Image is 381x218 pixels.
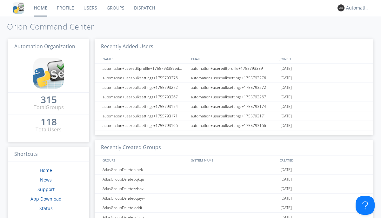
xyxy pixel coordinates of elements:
[95,121,373,130] a: automation+userbulksettings+1755793166automation+userbulksettings+1755793166[DATE]
[95,102,373,111] a: automation+userbulksettings+1755793174automation+userbulksettings+1755793174[DATE]
[101,73,189,83] div: automation+userbulksettings+1755793276
[280,175,292,184] span: [DATE]
[34,104,64,111] div: Total Groups
[101,165,189,174] div: AtlasGroupDeletebinek
[280,203,292,213] span: [DATE]
[101,102,189,111] div: automation+userbulksettings+1755793174
[14,43,75,50] span: Automation Organization
[95,165,373,175] a: AtlasGroupDeletebinek[DATE]
[40,167,52,173] a: Home
[95,39,373,55] h3: Recently Added Users
[101,155,188,165] div: GROUPS
[95,184,373,194] a: AtlasGroupDeletezzhov[DATE]
[101,64,189,73] div: automation+usereditprofile+1755793389editedautomation+usereditprofile+1755793389
[95,73,373,83] a: automation+userbulksettings+1755793276automation+userbulksettings+1755793276[DATE]
[41,96,57,103] div: 315
[189,83,279,92] div: automation+userbulksettings+1755793272
[278,54,367,63] div: JOINED
[280,64,292,73] span: [DATE]
[280,165,292,175] span: [DATE]
[95,83,373,92] a: automation+userbulksettings+1755793272automation+userbulksettings+1755793272[DATE]
[36,126,62,133] div: Total Users
[189,121,279,130] div: automation+userbulksettings+1755793166
[95,203,373,213] a: AtlasGroupDeleteloddi[DATE]
[189,73,279,83] div: automation+userbulksettings+1755793276
[41,119,57,125] div: 118
[280,121,292,130] span: [DATE]
[280,83,292,92] span: [DATE]
[95,92,373,102] a: automation+userbulksettings+1755793267automation+userbulksettings+1755793267[DATE]
[101,54,188,63] div: NAMES
[39,205,53,211] a: Status
[101,121,189,130] div: automation+userbulksettings+1755793166
[280,73,292,83] span: [DATE]
[101,184,189,193] div: AtlasGroupDeletezzhov
[189,92,279,102] div: automation+userbulksettings+1755793267
[95,111,373,121] a: automation+userbulksettings+1755793171automation+userbulksettings+1755793171[DATE]
[338,4,344,11] img: 373638.png
[280,184,292,194] span: [DATE]
[346,5,370,11] div: Automation+atlas0027
[189,64,279,73] div: automation+usereditprofile+1755793389
[37,186,55,192] a: Support
[280,194,292,203] span: [DATE]
[30,196,62,202] a: App Download
[356,196,375,215] iframe: Toggle Customer Support
[278,155,367,165] div: CREATED
[280,92,292,102] span: [DATE]
[13,2,24,14] img: cddb5a64eb264b2086981ab96f4c1ba7
[33,58,64,89] img: cddb5a64eb264b2086981ab96f4c1ba7
[101,111,189,121] div: automation+userbulksettings+1755793171
[280,102,292,111] span: [DATE]
[189,102,279,111] div: automation+userbulksettings+1755793174
[95,140,373,155] h3: Recently Created Groups
[190,54,278,63] div: EMAIL
[41,119,57,126] a: 118
[189,111,279,121] div: automation+userbulksettings+1755793171
[95,175,373,184] a: AtlasGroupDeletepqkqu[DATE]
[190,155,278,165] div: SYSTEM_NAME
[101,203,189,212] div: AtlasGroupDeleteloddi
[101,175,189,184] div: AtlasGroupDeletepqkqu
[280,111,292,121] span: [DATE]
[101,83,189,92] div: automation+userbulksettings+1755793272
[8,147,89,162] h3: Shortcuts
[40,177,52,183] a: News
[41,96,57,104] a: 315
[101,194,189,203] div: AtlasGroupDeleteoquyw
[95,64,373,73] a: automation+usereditprofile+1755793389editedautomation+usereditprofile+1755793389automation+usered...
[101,92,189,102] div: automation+userbulksettings+1755793267
[95,194,373,203] a: AtlasGroupDeleteoquyw[DATE]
